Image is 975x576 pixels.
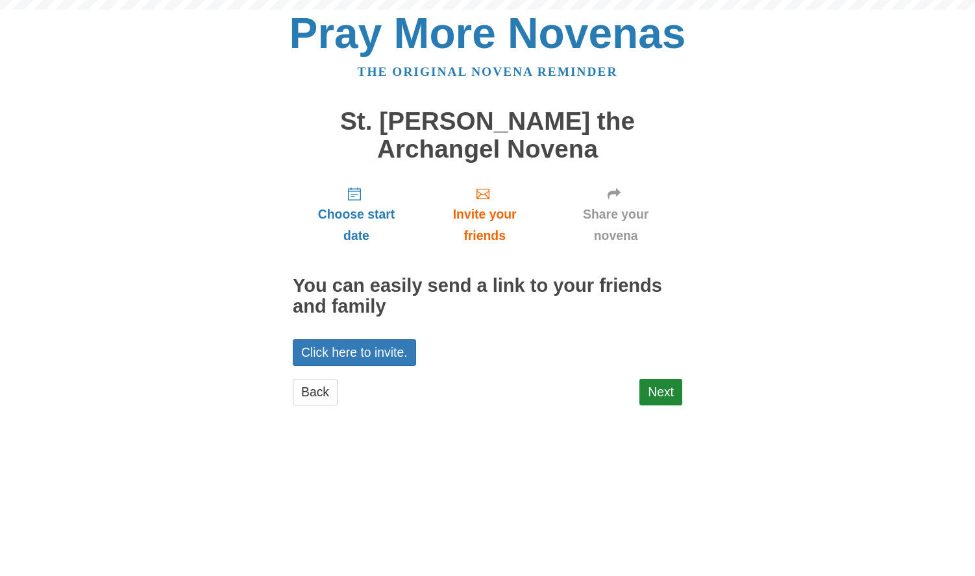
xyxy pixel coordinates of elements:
[306,204,407,246] span: Choose start date
[293,108,682,163] h1: St. [PERSON_NAME] the Archangel Novena
[420,176,549,253] a: Invite your friends
[293,379,338,405] a: Back
[562,204,669,246] span: Share your novena
[293,176,420,253] a: Choose start date
[639,379,682,405] a: Next
[549,176,682,253] a: Share your novena
[433,204,536,246] span: Invite your friends
[358,65,618,78] a: The original novena reminder
[293,339,416,366] a: Click here to invite.
[293,276,682,317] h2: You can easily send a link to your friends and family
[290,9,686,57] a: Pray More Novenas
